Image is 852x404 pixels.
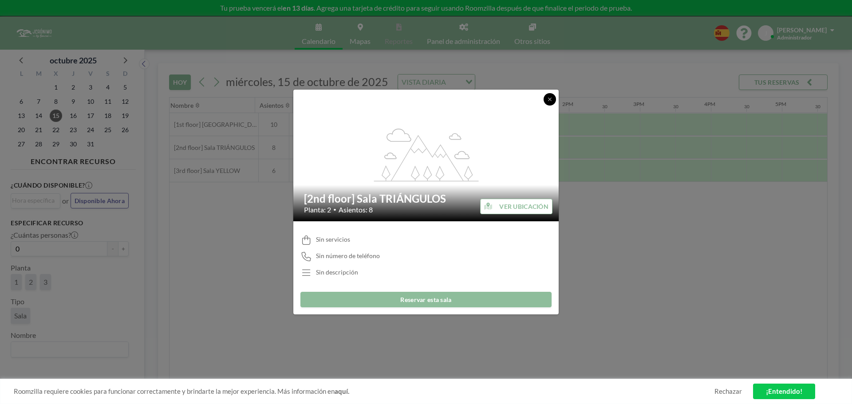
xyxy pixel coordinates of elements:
span: Asientos: 8 [339,205,373,214]
a: Rechazar [714,387,742,396]
span: Roomzilla requiere cookies para funcionar correctamente y brindarte la mejor experiencia. Más inf... [14,387,714,396]
div: Sin descripción [316,268,358,276]
span: Planta: 2 [304,205,331,214]
span: Sin número de teléfono [316,252,380,260]
span: Sin servicios [316,235,350,243]
span: • [333,206,336,213]
g: flex-grow: 1.2; [374,128,479,181]
button: Reservar esta sala [300,292,552,307]
button: VER UBICACIÓN [480,199,552,214]
a: ¡Entendido! [753,384,815,399]
a: aquí. [335,387,349,395]
h2: [2nd floor] Sala TRIÁNGULOS [304,192,549,205]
